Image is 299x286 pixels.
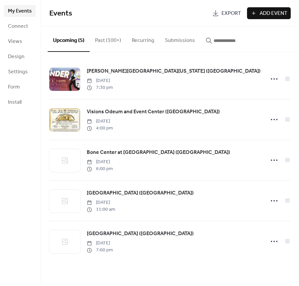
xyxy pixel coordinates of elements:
span: Form [8,83,20,91]
span: [PERSON_NAME][GEOGRAPHIC_DATA][US_STATE] ([GEOGRAPHIC_DATA]) [87,67,261,75]
span: Install [8,98,22,106]
span: [DATE] [87,118,113,125]
span: 6:00 pm [87,165,113,172]
span: [GEOGRAPHIC_DATA] ([GEOGRAPHIC_DATA]) [87,189,194,197]
span: [DATE] [87,199,115,206]
button: Past (100+) [90,27,126,51]
span: My Events [8,7,32,15]
a: Form [4,81,36,93]
a: Visions Odeum and Event Center ([GEOGRAPHIC_DATA]) [87,108,220,116]
button: Add Event [247,7,291,19]
span: Design [8,53,25,61]
a: Export [209,7,244,19]
span: Views [8,38,22,46]
span: Connect [8,22,28,30]
a: Views [4,35,36,47]
span: [DATE] [87,159,113,165]
span: Settings [8,68,28,76]
a: Bone Center at [GEOGRAPHIC_DATA] ([GEOGRAPHIC_DATA]) [87,148,230,157]
a: [PERSON_NAME][GEOGRAPHIC_DATA][US_STATE] ([GEOGRAPHIC_DATA]) [87,67,261,76]
span: [DATE] [87,77,113,84]
span: 7:00 pm [87,247,113,254]
a: Connect [4,20,36,32]
span: 4:00 pm [87,125,113,132]
button: Recurring [126,27,160,51]
a: [GEOGRAPHIC_DATA] ([GEOGRAPHIC_DATA]) [87,230,194,238]
a: My Events [4,5,36,17]
a: Settings [4,66,36,78]
span: [DATE] [87,240,113,247]
span: 7:30 pm [87,84,113,91]
a: Install [4,96,36,108]
button: Submissions [160,27,200,51]
a: Design [4,51,36,62]
span: Export [222,10,241,18]
span: Events [49,6,72,21]
span: 11:00 am [87,206,115,213]
a: [GEOGRAPHIC_DATA] ([GEOGRAPHIC_DATA]) [87,189,194,197]
button: Upcoming (5) [48,27,90,52]
span: Add Event [260,10,287,18]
